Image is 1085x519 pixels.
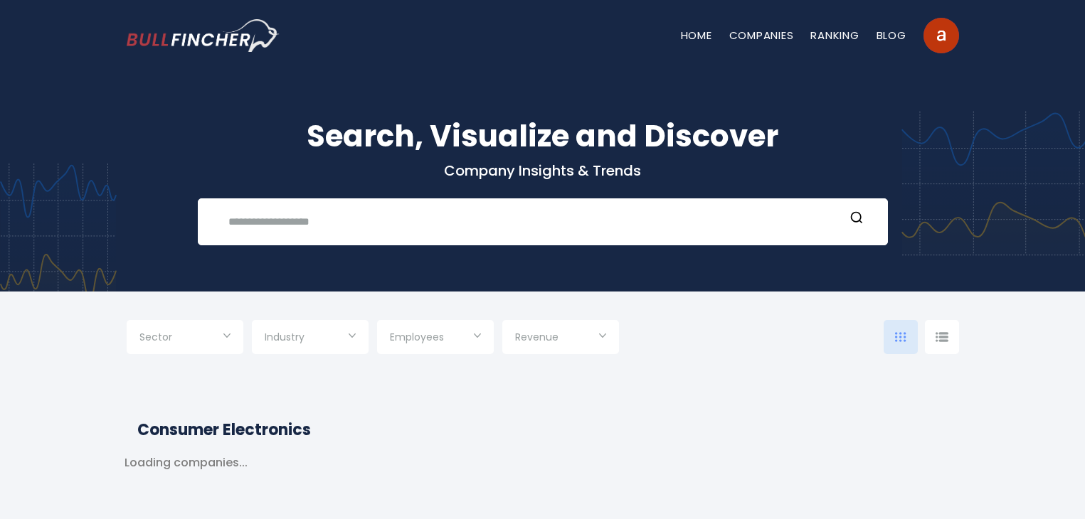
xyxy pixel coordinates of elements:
span: Industry [265,331,305,343]
a: Blog [877,28,906,43]
span: Sector [139,331,172,343]
a: Companies [729,28,794,43]
input: Selection [390,326,481,351]
input: Selection [265,326,356,351]
span: Employees [390,331,444,343]
h2: Consumer Electronics [137,418,948,442]
p: Company Insights & Trends [127,161,959,180]
img: icon-comp-grid.svg [895,332,906,342]
span: Revenue [515,331,559,343]
input: Selection [515,326,606,351]
input: Selection [139,326,231,351]
a: Go to homepage [127,19,280,52]
h1: Search, Visualize and Discover [127,114,959,159]
a: Home [681,28,712,43]
button: Search [847,210,866,229]
a: Ranking [810,28,859,43]
img: icon-comp-list-view.svg [936,332,948,342]
img: bullfincher logo [127,19,280,52]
